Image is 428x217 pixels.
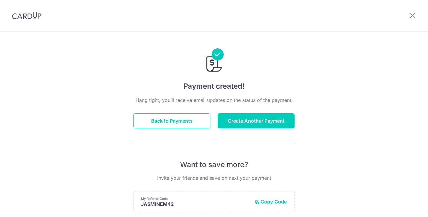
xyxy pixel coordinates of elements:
p: JASMINEM42 [141,201,250,207]
p: My Referral Code [141,196,250,201]
p: Hang tight, you’ll receive email updates on the status of the payment. [133,96,295,104]
img: CardUp [12,12,41,19]
img: Payments [204,48,224,74]
button: Copy Code [255,199,287,205]
button: Create Another Payment [218,113,295,128]
h4: Payment created! [133,81,295,92]
p: Invite your friends and save on next your payment [133,174,295,182]
button: Back to Payments [133,113,210,128]
p: Want to save more? [133,160,295,170]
